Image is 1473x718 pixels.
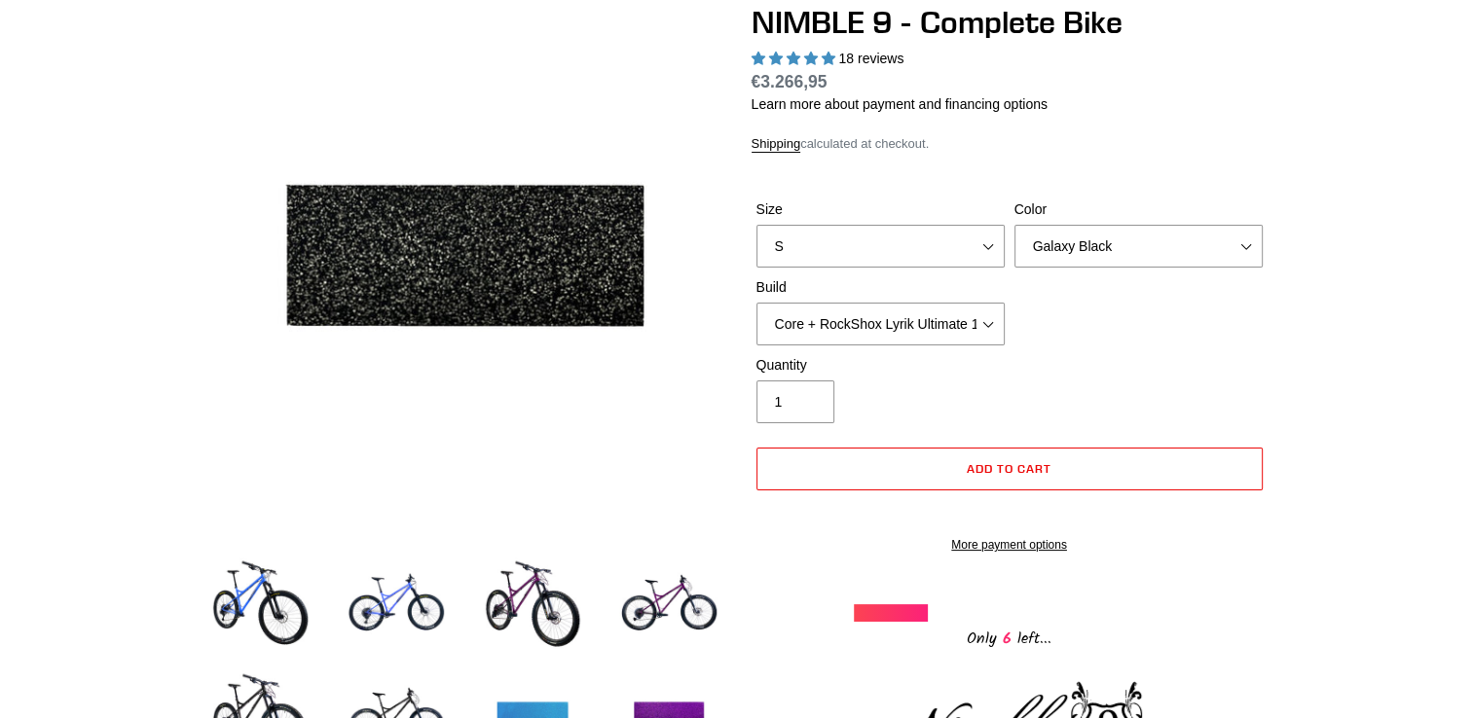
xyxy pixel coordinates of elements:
img: Load image into Gallery viewer, NIMBLE 9 - Complete Bike [479,551,586,658]
img: Load image into Gallery viewer, NIMBLE 9 - Complete Bike [343,551,450,658]
div: Only left... [854,622,1165,652]
label: Color [1014,199,1263,220]
a: Shipping [752,136,801,153]
img: Load image into Gallery viewer, NIMBLE 9 - Complete Bike [615,551,722,658]
img: Load image into Gallery viewer, NIMBLE 9 - Complete Bike [206,551,313,658]
button: Add to cart [756,448,1263,490]
div: calculated at checkout. [752,134,1268,154]
span: 6 [997,627,1017,651]
label: Build [756,277,1005,298]
h1: NIMBLE 9 - Complete Bike [752,4,1268,41]
a: Learn more about payment and financing options [752,96,1048,112]
a: More payment options [756,536,1263,554]
span: €3.266,95 [752,72,828,91]
span: 4.89 stars [752,51,839,66]
span: 18 reviews [838,51,903,66]
label: Size [756,199,1005,220]
span: Add to cart [967,461,1051,476]
label: Quantity [756,355,1005,376]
